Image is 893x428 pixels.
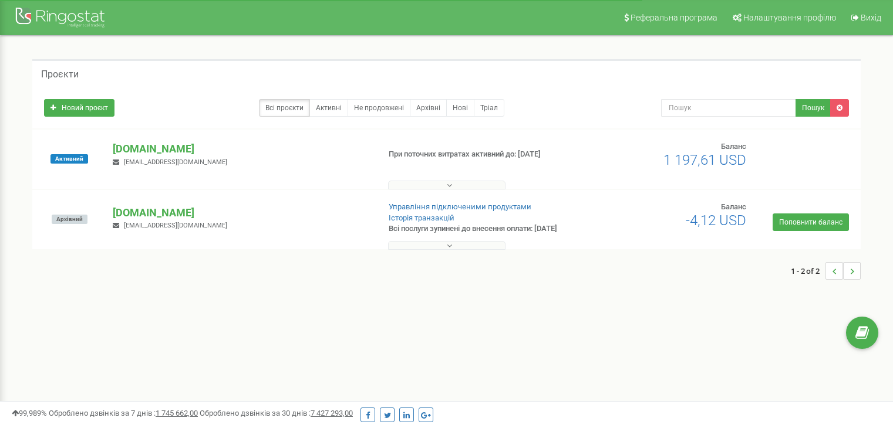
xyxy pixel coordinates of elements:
[309,99,348,117] a: Активні
[686,212,746,229] span: -4,12 USD
[791,262,825,280] span: 1 - 2 of 2
[156,409,198,417] u: 1 745 662,00
[113,205,369,220] p: [DOMAIN_NAME]
[446,99,474,117] a: Нові
[113,141,369,157] p: [DOMAIN_NAME]
[389,149,577,160] p: При поточних витратах активний до: [DATE]
[348,99,410,117] a: Не продовжені
[200,409,353,417] span: Оброблено дзвінків за 30 днів :
[389,223,577,235] p: Всі послуги зупинені до внесення оплати: [DATE]
[773,213,849,231] a: Поповнити баланс
[721,202,746,211] span: Баланс
[389,202,531,211] a: Управління підключеними продуктами
[721,142,746,151] span: Баланс
[796,99,831,117] button: Пошук
[410,99,447,117] a: Архівні
[631,13,717,22] span: Реферальна програма
[791,250,861,291] nav: ...
[50,154,88,164] span: Проєкт активний
[124,222,227,229] span: [EMAIL_ADDRESS][DOMAIN_NAME]
[389,213,454,222] a: Історія транзакцій
[41,69,79,80] h5: Проєкти
[49,409,198,417] span: Оброблено дзвінків за 7 днів :
[663,152,746,168] span: Bonus: 327.6727 USD will be available from 29.03.2026
[830,99,849,117] a: Очистити
[44,99,114,117] a: Новий проєкт
[661,99,796,117] input: Пошук
[311,409,353,417] u: 7 427 293,00
[124,158,227,166] span: [EMAIL_ADDRESS][DOMAIN_NAME]
[259,99,310,117] a: Всі проєкти
[52,215,87,224] span: Всі послуги призупинені, необхідно внести оплату
[743,13,836,22] span: Налаштування профілю
[474,99,504,117] a: Тріал
[12,409,47,417] span: 99,989%
[861,13,881,22] span: Вихід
